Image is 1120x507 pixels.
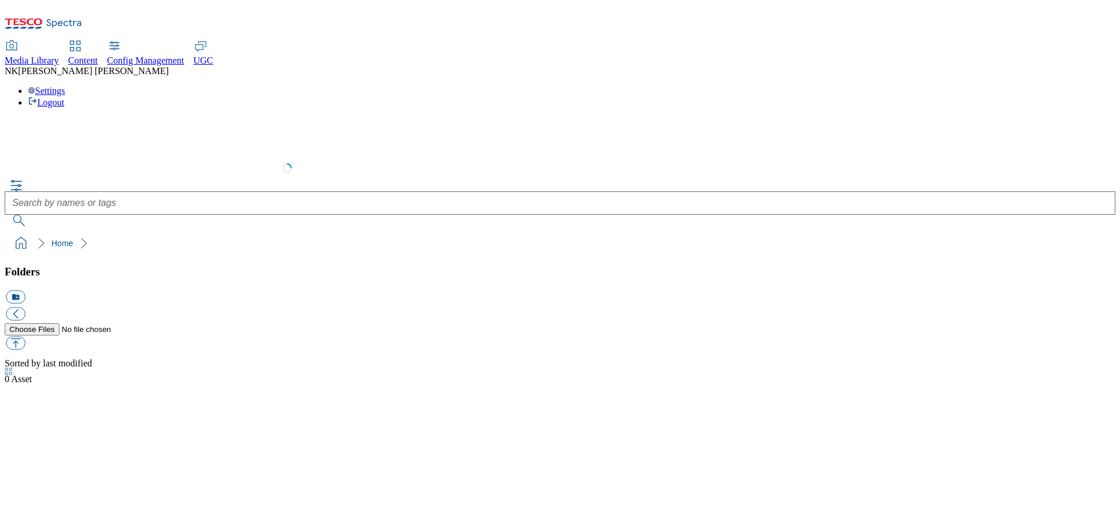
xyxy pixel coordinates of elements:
span: Config Management [107,55,184,65]
a: Content [68,41,98,66]
span: Content [68,55,98,65]
span: Media Library [5,55,59,65]
a: Home [51,239,73,248]
h3: Folders [5,265,1115,278]
a: Logout [28,97,64,107]
input: Search by names or tags [5,191,1115,215]
span: UGC [194,55,213,65]
a: UGC [194,41,213,66]
span: NK [5,66,18,76]
a: home [12,234,30,253]
span: Asset [5,374,32,384]
a: Media Library [5,41,59,66]
nav: breadcrumb [5,232,1115,254]
span: [PERSON_NAME] [PERSON_NAME] [18,66,169,76]
span: Sorted by last modified [5,358,92,368]
a: Settings [28,86,65,96]
a: Config Management [107,41,184,66]
span: 0 [5,374,11,384]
